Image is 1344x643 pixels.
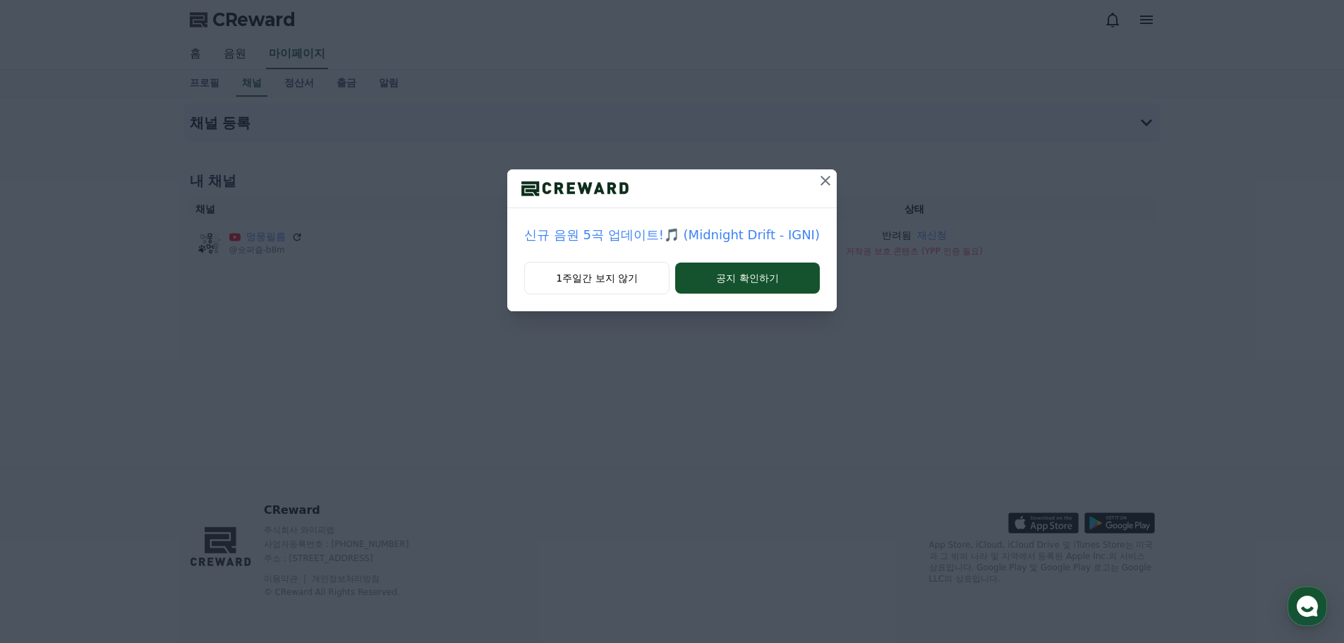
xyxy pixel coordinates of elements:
[524,262,670,294] button: 1주일간 보지 않기
[507,178,643,199] img: logo
[524,225,820,245] a: 신규 음원 5곡 업데이트!🎵 (Midnight Drift - IGNI)
[675,263,820,294] button: 공지 확인하기
[182,447,271,483] a: 설정
[218,469,235,480] span: 설정
[4,447,93,483] a: 홈
[44,469,53,480] span: 홈
[129,469,146,481] span: 대화
[93,447,182,483] a: 대화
